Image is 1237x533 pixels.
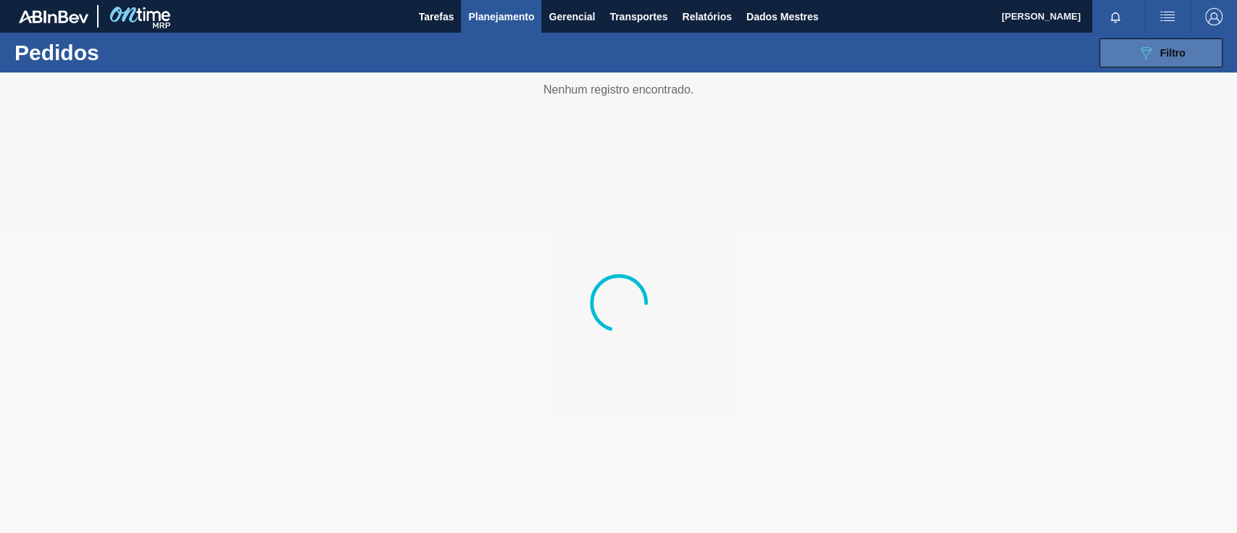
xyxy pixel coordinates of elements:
font: Transportes [609,11,667,22]
font: Planejamento [468,11,534,22]
img: ações do usuário [1159,8,1176,25]
font: [PERSON_NAME] [1001,11,1080,22]
img: Sair [1205,8,1223,25]
button: Notificações [1092,7,1138,27]
button: Filtro [1099,38,1223,67]
font: Dados Mestres [746,11,819,22]
img: TNhmsLtSVTkK8tSr43FrP2fwEKptu5GPRR3wAAAABJRU5ErkJggg== [19,10,88,23]
font: Pedidos [14,41,99,65]
font: Gerencial [549,11,595,22]
font: Relatórios [682,11,731,22]
font: Tarefas [419,11,454,22]
font: Filtro [1160,47,1186,59]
